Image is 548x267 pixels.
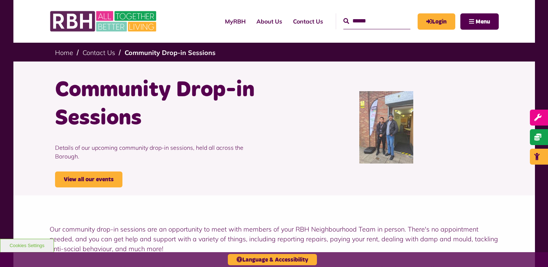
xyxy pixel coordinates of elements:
img: Freehold Abdul [359,91,414,164]
p: Our community drop-in sessions are an opportunity to meet with members of your RBH Neighbourhood ... [50,224,499,254]
h1: Community Drop-in Sessions [55,76,269,132]
a: MyRBH [219,12,251,31]
iframe: Netcall Web Assistant for live chat [515,234,548,267]
a: Contact Us [83,48,115,57]
a: Home [55,48,73,57]
a: View all our events [55,171,122,187]
a: About Us [251,12,288,31]
p: Details of our upcoming community drop-in sessions, held all across the Borough. [55,132,269,171]
a: Community Drop-in Sessions [125,48,216,57]
span: Menu [476,19,490,25]
a: MyRBH [418,13,455,30]
button: Navigation [460,13,499,30]
button: Language & Accessibility [228,254,317,265]
a: Contact Us [288,12,329,31]
img: RBH [50,7,158,35]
